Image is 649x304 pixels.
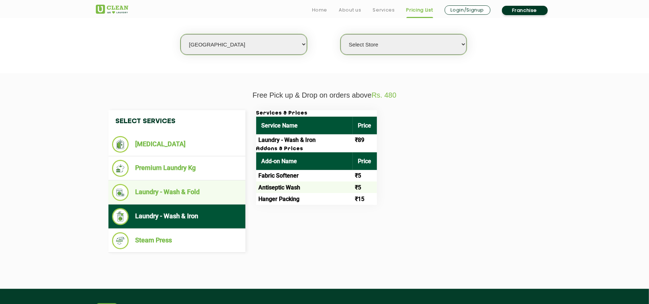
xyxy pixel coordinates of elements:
[312,6,328,14] a: Home
[256,152,353,170] th: Add-on Name
[96,5,128,14] img: UClean Laundry and Dry Cleaning
[112,136,129,153] img: Dry Cleaning
[256,134,353,146] td: Laundry - Wash & Iron
[353,193,377,205] td: ₹15
[112,208,242,225] li: Laundry - Wash & Iron
[112,184,129,201] img: Laundry - Wash & Fold
[256,182,353,193] td: Antiseptic Wash
[96,91,554,99] p: Free Pick up & Drop on orders above
[339,6,361,14] a: About us
[353,170,377,182] td: ₹5
[112,160,242,177] li: Premium Laundry Kg
[108,110,245,133] h4: Select Services
[256,110,377,117] h3: Services & Prices
[353,134,377,146] td: ₹89
[112,232,129,249] img: Steam Press
[256,146,377,152] h3: Addons & Prices
[353,117,377,134] th: Price
[112,184,242,201] li: Laundry - Wash & Fold
[256,170,353,182] td: Fabric Softener
[256,117,353,134] th: Service Name
[353,182,377,193] td: ₹5
[353,152,377,170] th: Price
[372,91,396,99] span: Rs. 480
[112,160,129,177] img: Premium Laundry Kg
[112,136,242,153] li: [MEDICAL_DATA]
[256,193,353,205] td: Hanger Packing
[445,5,490,15] a: Login/Signup
[112,232,242,249] li: Steam Press
[112,208,129,225] img: Laundry - Wash & Iron
[406,6,433,14] a: Pricing List
[373,6,395,14] a: Services
[502,6,548,15] a: Franchise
